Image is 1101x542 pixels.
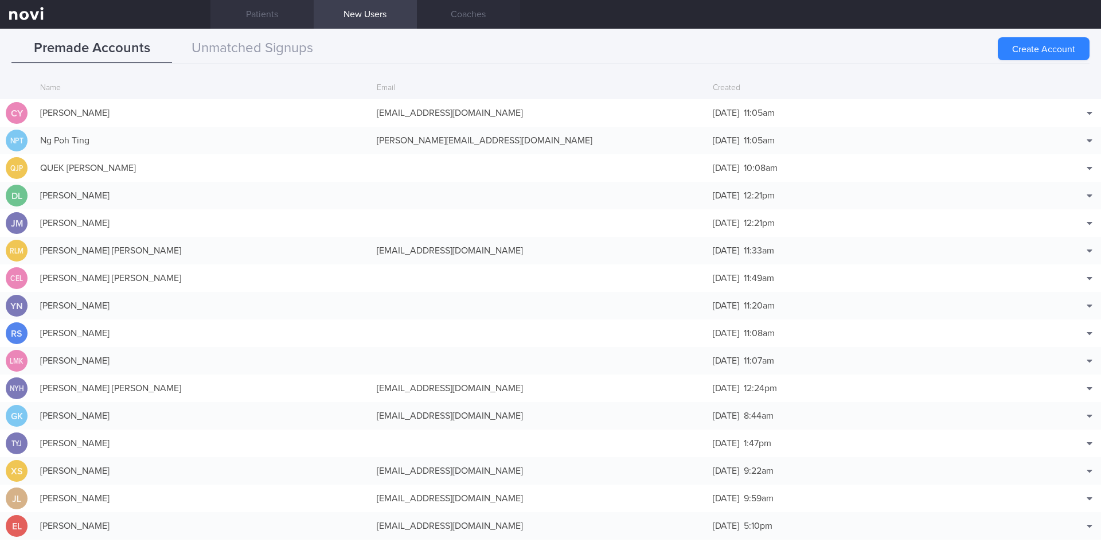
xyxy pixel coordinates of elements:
div: Email [371,77,708,99]
span: [DATE] [713,301,739,310]
span: 10:08am [744,163,778,173]
div: [EMAIL_ADDRESS][DOMAIN_NAME] [371,239,708,262]
div: [PERSON_NAME] [PERSON_NAME] [34,267,371,290]
span: 12:21pm [744,219,775,228]
span: [DATE] [713,329,739,338]
div: [PERSON_NAME] [34,184,371,207]
div: GK [6,405,28,427]
div: [PERSON_NAME] [34,102,371,124]
div: Name [34,77,371,99]
span: [DATE] [713,246,739,255]
div: CY [6,102,28,124]
span: [DATE] [713,356,739,365]
button: Create Account [998,37,1090,60]
div: XS [6,460,28,482]
div: Created [707,77,1044,99]
span: [DATE] [713,108,739,118]
div: RLM [7,240,26,262]
span: 5:10pm [744,521,772,531]
div: RS [6,322,28,345]
button: Unmatched Signups [172,34,333,63]
div: Ng Poh Ting [34,129,371,152]
div: [PERSON_NAME] [PERSON_NAME] [34,239,371,262]
div: CEL [7,267,26,290]
span: 1:47pm [744,439,771,448]
span: [DATE] [713,521,739,531]
span: [DATE] [713,466,739,475]
span: [DATE] [713,191,739,200]
div: [EMAIL_ADDRESS][DOMAIN_NAME] [371,102,708,124]
span: 11:20am [744,301,775,310]
div: [PERSON_NAME] [34,349,371,372]
div: [PERSON_NAME][EMAIL_ADDRESS][DOMAIN_NAME] [371,129,708,152]
span: 11:33am [744,246,774,255]
button: Premade Accounts [11,34,172,63]
div: TYJ [7,432,26,455]
span: 11:05am [744,136,775,145]
div: [EMAIL_ADDRESS][DOMAIN_NAME] [371,404,708,427]
div: [PERSON_NAME] [34,459,371,482]
div: NPT [7,130,26,152]
div: [EMAIL_ADDRESS][DOMAIN_NAME] [371,514,708,537]
span: [DATE] [713,494,739,503]
div: [PERSON_NAME] [34,514,371,537]
div: [PERSON_NAME] [34,294,371,317]
div: [EMAIL_ADDRESS][DOMAIN_NAME] [371,487,708,510]
div: LMK [7,350,26,372]
span: [DATE] [713,384,739,393]
div: QUEK [PERSON_NAME] [34,157,371,180]
div: [PERSON_NAME] [34,212,371,235]
span: [DATE] [713,411,739,420]
div: [EMAIL_ADDRESS][DOMAIN_NAME] [371,377,708,400]
div: [PERSON_NAME] [PERSON_NAME] [34,377,371,400]
span: 12:24pm [744,384,777,393]
span: [DATE] [713,439,739,448]
div: QJP [7,157,26,180]
span: 12:21pm [744,191,775,200]
span: [DATE] [713,274,739,283]
div: [PERSON_NAME] [34,322,371,345]
span: 11:05am [744,108,775,118]
div: YN [6,295,28,317]
div: EL [6,515,28,537]
span: 11:07am [744,356,774,365]
div: JL [6,488,28,510]
span: 9:59am [744,494,774,503]
div: [PERSON_NAME] [34,487,371,510]
div: [PERSON_NAME] [34,404,371,427]
div: [EMAIL_ADDRESS][DOMAIN_NAME] [371,459,708,482]
span: [DATE] [713,219,739,228]
div: DL [6,185,28,207]
span: 8:44am [744,411,774,420]
div: JM [6,212,28,235]
span: 11:49am [744,274,774,283]
span: 9:22am [744,466,774,475]
span: [DATE] [713,136,739,145]
span: [DATE] [713,163,739,173]
div: [PERSON_NAME] [34,432,371,455]
span: 11:08am [744,329,775,338]
div: NYH [7,377,26,400]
